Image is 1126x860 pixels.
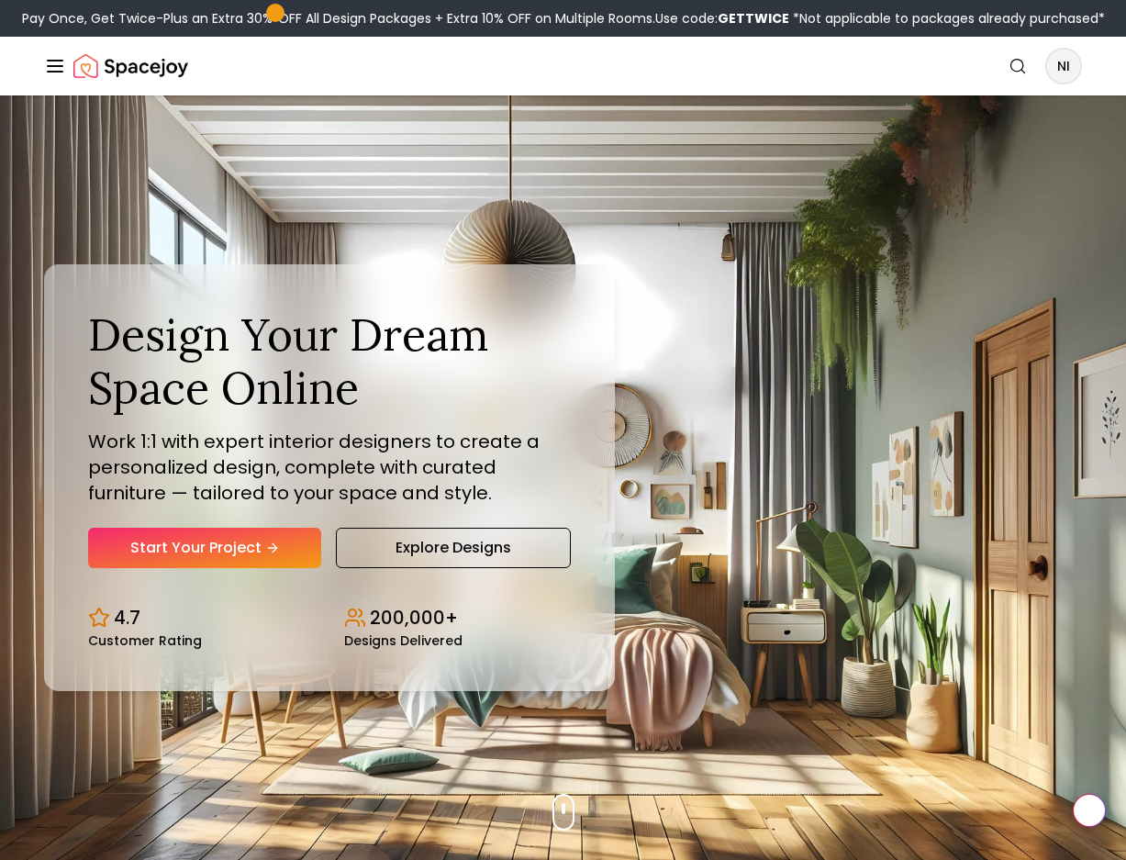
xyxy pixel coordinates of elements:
h1: Design Your Dream Space Online [88,308,571,414]
div: Design stats [88,590,571,647]
button: NI [1045,48,1082,84]
span: Use code: [655,9,789,28]
div: Pay Once, Get Twice-Plus an Extra 30% OFF All Design Packages + Extra 10% OFF on Multiple Rooms. [22,9,1105,28]
a: Start Your Project [88,528,321,568]
b: GETTWICE [718,9,789,28]
p: 200,000+ [370,605,458,631]
span: *Not applicable to packages already purchased* [789,9,1105,28]
span: NI [1047,50,1080,83]
p: Work 1:1 with expert interior designers to create a personalized design, complete with curated fu... [88,429,571,506]
nav: Global [44,37,1082,95]
a: Spacejoy [73,48,188,84]
small: Designs Delivered [344,634,463,647]
p: 4.7 [114,605,140,631]
small: Customer Rating [88,634,202,647]
img: Spacejoy Logo [73,48,188,84]
a: Explore Designs [336,528,571,568]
